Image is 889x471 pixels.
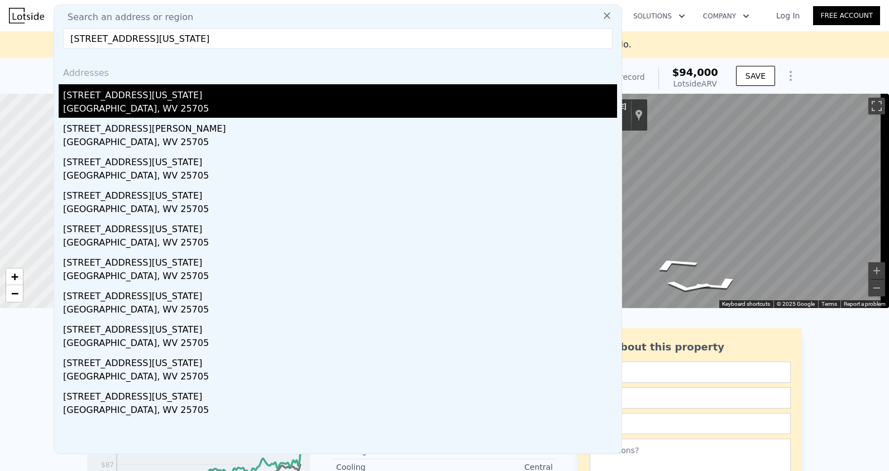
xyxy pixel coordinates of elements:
[63,370,617,386] div: [GEOGRAPHIC_DATA], WV 25705
[59,11,193,24] span: Search an address or region
[59,57,617,84] div: Addresses
[63,185,617,203] div: [STREET_ADDRESS][US_STATE]
[632,253,715,276] path: Go West, Oney Ave
[63,270,617,285] div: [GEOGRAPHIC_DATA], WV 25705
[63,285,617,303] div: [STREET_ADDRESS][US_STATE]
[821,301,837,307] a: Terms (opens in new tab)
[6,285,23,302] a: Zoom out
[9,8,44,23] img: Lotside
[722,300,770,308] button: Keyboard shortcuts
[868,280,885,296] button: Zoom out
[63,151,617,169] div: [STREET_ADDRESS][US_STATE]
[813,6,880,25] a: Free Account
[63,118,617,136] div: [STREET_ADDRESS][PERSON_NAME]
[868,262,885,279] button: Zoom in
[780,65,802,87] button: Show Options
[63,352,617,370] div: [STREET_ADDRESS][US_STATE]
[63,136,617,151] div: [GEOGRAPHIC_DATA], WV 25705
[511,94,889,308] div: Map
[736,66,775,86] button: SAVE
[63,236,617,252] div: [GEOGRAPHIC_DATA], WV 25705
[844,301,886,307] a: Report a problem
[63,102,617,118] div: [GEOGRAPHIC_DATA], WV 25705
[590,362,791,383] input: Name
[63,218,617,236] div: [STREET_ADDRESS][US_STATE]
[624,6,694,26] button: Solutions
[694,6,758,26] button: Company
[672,66,718,78] span: $94,000
[63,386,617,403] div: [STREET_ADDRESS][US_STATE]
[63,303,617,319] div: [GEOGRAPHIC_DATA], WV 25705
[63,403,617,419] div: [GEOGRAPHIC_DATA], WV 25705
[63,28,613,49] input: Enter an address, city, region, neighborhood or zip code
[590,387,791,408] input: Email
[11,270,18,283] span: +
[777,301,815,307] span: © 2025 Google
[63,252,617,270] div: [STREET_ADDRESS][US_STATE]
[63,337,617,352] div: [GEOGRAPHIC_DATA], WV 25705
[511,94,889,308] div: Street View
[672,78,718,89] div: Lotside ARV
[590,413,791,434] input: Phone
[101,461,114,469] tspan: $87
[635,109,643,121] a: Show location on map
[11,286,18,300] span: −
[6,268,23,285] a: Zoom in
[63,319,617,337] div: [STREET_ADDRESS][US_STATE]
[63,169,617,185] div: [GEOGRAPHIC_DATA], WV 25705
[63,84,617,102] div: [STREET_ADDRESS][US_STATE]
[650,277,725,296] path: Go Southeast, Highland St
[763,10,813,21] a: Log In
[63,203,617,218] div: [GEOGRAPHIC_DATA], WV 25705
[590,339,791,355] div: Ask about this property
[868,98,885,114] button: Toggle fullscreen view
